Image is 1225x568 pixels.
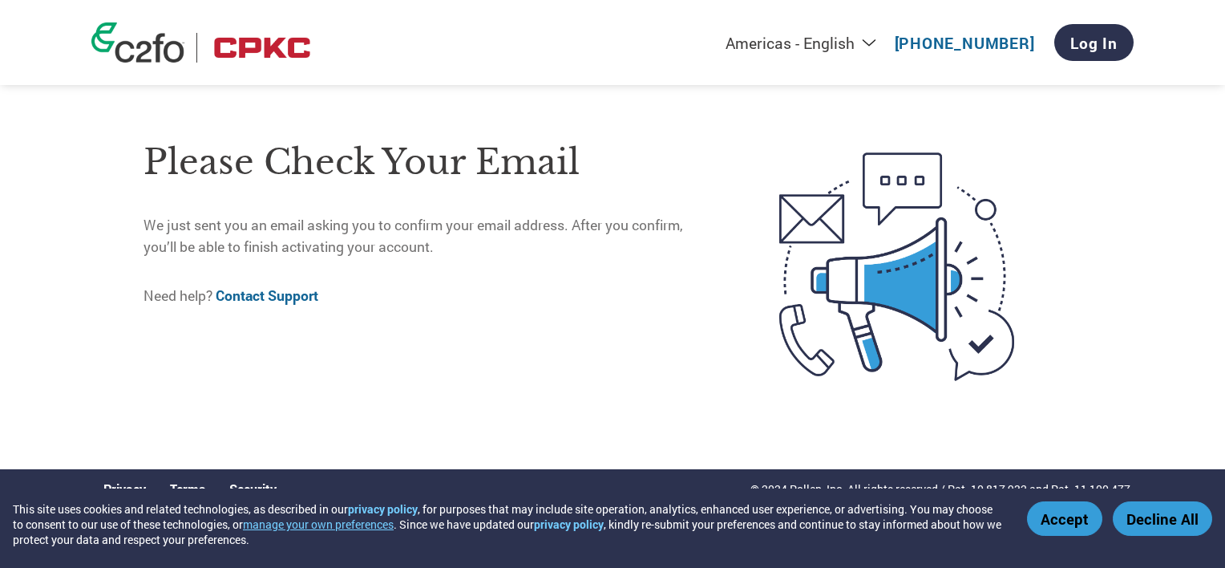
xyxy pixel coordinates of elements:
a: Log In [1054,24,1134,61]
div: This site uses cookies and related technologies, as described in our , for purposes that may incl... [13,501,1004,547]
img: CPKC [209,33,315,63]
p: We just sent you an email asking you to confirm your email address. After you confirm, you’ll be ... [144,215,712,258]
a: privacy policy [534,517,604,532]
a: Contact Support [216,286,318,305]
img: open-email [712,124,1081,409]
a: Privacy [103,481,146,497]
img: c2fo logo [91,22,184,63]
button: manage your own preferences [243,517,394,532]
button: Decline All [1113,501,1212,536]
h1: Please check your email [144,136,712,189]
p: Need help? [144,286,712,306]
button: Accept [1027,501,1102,536]
p: © 2024 Pollen, Inc. All rights reserved / Pat. 10,817,932 and Pat. 11,100,477. [750,481,1134,497]
a: privacy policy [348,501,418,517]
a: Security [229,481,277,497]
a: Terms [170,481,205,497]
a: [PHONE_NUMBER] [895,33,1035,53]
